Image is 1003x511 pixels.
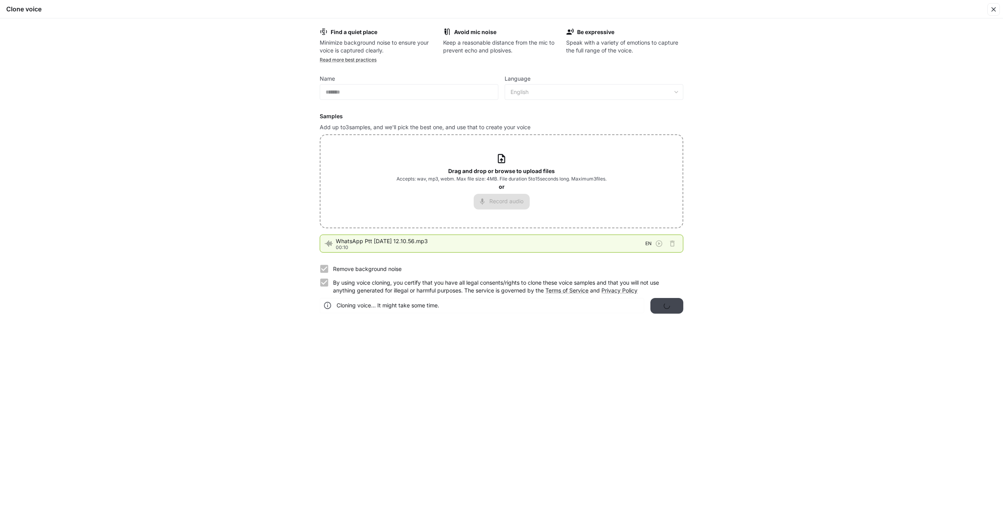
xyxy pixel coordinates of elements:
[336,237,645,245] span: WhatsApp Ptt [DATE] 12.10.56.mp3
[505,88,683,96] div: English
[320,123,683,131] p: Add up to 3 samples, and we'll pick the best one, and use that to create your voice
[331,29,377,35] b: Find a quiet place
[320,112,683,120] h6: Samples
[396,175,607,183] span: Accepts: wav, mp3, webm. Max file size: 4MB. File duration 5 to 15 seconds long. Maximum 3 files.
[320,57,377,63] a: Read more best practices
[336,245,645,250] p: 00:10
[601,287,637,294] a: Privacy Policy
[545,287,588,294] a: Terms of Service
[6,5,42,13] h5: Clone voice
[511,88,670,96] div: English
[337,298,439,312] div: Cloning voice... It might take some time.
[333,279,677,294] p: By using voice cloning, you certify that you have all legal consents/rights to clone these voice ...
[645,240,652,247] span: EN
[454,29,496,35] b: Avoid mic noise
[320,39,437,54] p: Minimize background noise to ensure your voice is captured clearly.
[333,265,402,273] p: Remove background noise
[320,76,335,81] p: Name
[566,39,683,54] p: Speak with a variety of emotions to capture the full range of the voice.
[448,168,555,174] b: Drag and drop or browse to upload files
[499,183,505,190] b: or
[505,76,530,81] p: Language
[577,29,614,35] b: Be expressive
[443,39,560,54] p: Keep a reasonable distance from the mic to prevent echo and plosives.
